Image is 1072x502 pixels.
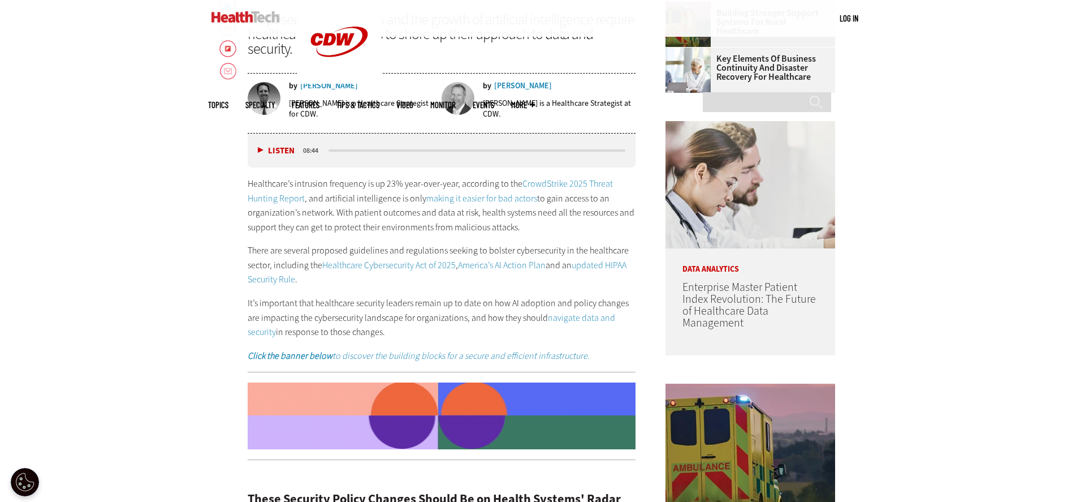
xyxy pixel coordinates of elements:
[301,145,327,156] div: duration
[483,98,636,119] p: [PERSON_NAME] is a Healthcare Strategist at CDW.
[11,468,39,496] button: Open Preferences
[11,468,39,496] div: Cookie Settings
[245,101,275,109] span: Specialty
[322,259,456,271] a: Healthcare Cybersecurity Act of 2025
[682,280,816,331] a: Enterprise Master Patient Index Revolution: The Future of Healthcare Data Management
[840,13,858,23] a: Log in
[458,259,546,271] a: America’s AI Action Plan
[248,243,636,287] p: There are several proposed guidelines and regulations seeking to bolster cybersecurity in the hea...
[248,350,590,362] a: Click the banner belowto discover the building blocks for a secure and efficient infrastructure.
[248,350,332,362] strong: Click the banner below
[396,101,413,109] a: Video
[248,296,636,340] p: It’s important that healthcare security leaders remain up to date on how AI adoption and policy c...
[511,101,535,109] span: More
[665,121,835,248] img: medical researchers look at data on desktop monitor
[248,177,636,234] p: Healthcare’s intrusion frequency is up 23% year-over-year, according to the , and artificial inte...
[430,101,456,109] a: MonITor
[258,147,295,155] button: Listen
[248,178,613,204] a: CrowdStrike 2025 Threat Hunting Report
[248,350,590,362] em: to discover the building blocks for a secure and efficient infrastructure.
[840,12,858,24] div: User menu
[208,101,228,109] span: Topics
[248,134,636,168] div: media player
[336,101,379,109] a: Tips & Tactics
[665,248,835,273] p: Data Analytics
[292,101,319,109] a: Features
[426,192,537,204] a: making it easier for bad actors
[297,75,382,87] a: CDW
[211,11,280,23] img: Home
[473,101,494,109] a: Events
[248,383,636,449] img: ht-foundationsofcare-q225-animated-desktop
